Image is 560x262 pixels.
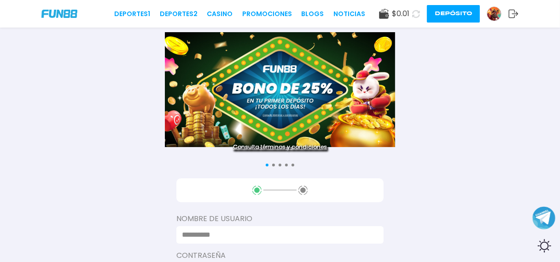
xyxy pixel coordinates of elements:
label: Nombre de usuario [176,213,384,224]
a: BLOGS [301,9,324,19]
a: Consulta términos y condiciones [165,143,395,151]
label: Contraseña [176,250,384,261]
button: Depósito [427,5,480,23]
img: Company Logo [41,10,77,17]
img: Avatar [487,7,501,21]
a: CASINO [207,9,233,19]
a: Promociones [242,9,292,19]
img: Banner [165,32,395,147]
a: Avatar [487,6,508,21]
span: $ 0.01 [392,8,409,19]
a: Deportes2 [160,9,198,19]
div: Switch theme [532,234,555,257]
button: Join telegram channel [532,206,555,230]
a: NOTICIAS [333,9,365,19]
a: Deportes1 [114,9,150,19]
